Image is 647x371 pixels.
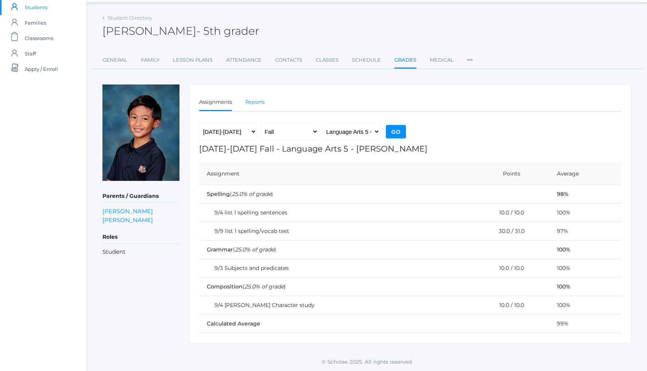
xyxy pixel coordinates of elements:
[468,296,550,314] td: 10.0 / 10.0
[102,231,179,244] h5: Roles
[549,259,622,277] td: 100%
[275,52,302,68] a: Contacts
[25,30,53,46] span: Classrooms
[468,203,550,222] td: 10.0 / 10.0
[102,52,127,68] a: General
[199,277,549,296] td: ( )
[199,185,549,203] td: ( )
[199,240,549,259] td: ( )
[207,191,230,197] span: Spelling
[549,203,622,222] td: 100%
[207,246,233,253] span: Grammar
[394,52,416,69] a: Grades
[316,52,339,68] a: Classes
[207,283,243,290] span: Composition
[430,52,454,68] a: Medical
[549,314,622,333] td: 99%
[199,296,468,314] td: 9/4 [PERSON_NAME] Character study
[468,259,550,277] td: 10.0 / 10.0
[549,185,622,203] td: 98%
[199,222,468,240] td: 9/9 list 1 spelling/vocab test
[226,52,261,68] a: Attendance
[25,61,58,77] span: Apply / Enroll
[107,15,152,21] a: Student Directory
[102,207,153,216] a: [PERSON_NAME]
[102,248,179,256] li: Student
[468,222,550,240] td: 30.0 / 31.0
[232,191,271,197] em: 25.0% of grade
[199,163,468,185] th: Assignment
[468,163,550,185] th: Points
[199,259,468,277] td: 9/3 Subjects and predicates
[352,52,381,68] a: Schedule
[102,190,179,203] h5: Parents / Guardians
[245,94,265,110] a: Reports
[549,222,622,240] td: 97%
[25,46,36,61] span: Staff
[199,203,468,222] td: 9/4 list 1 spelling sentences
[102,84,179,181] img: Matteo Soratorio
[199,314,549,333] td: Calculated Average
[141,52,159,68] a: Family
[549,163,622,185] th: Average
[235,246,274,253] em: 25.0% of grade
[245,283,284,290] em: 25.0% of grade
[199,144,622,153] h1: [DATE]-[DATE] Fall - Language Arts 5 - [PERSON_NAME]
[102,25,259,37] h2: [PERSON_NAME]
[549,277,622,296] td: 100%
[87,358,647,366] p: © Scholae 2025. All rights reserved.
[25,15,46,30] span: Families
[549,240,622,259] td: 100%
[549,296,622,314] td: 100%
[173,52,213,68] a: Lesson Plans
[199,94,232,111] a: Assignments
[196,24,259,37] span: - 5th grader
[386,125,406,138] input: Go
[102,216,153,224] a: [PERSON_NAME]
